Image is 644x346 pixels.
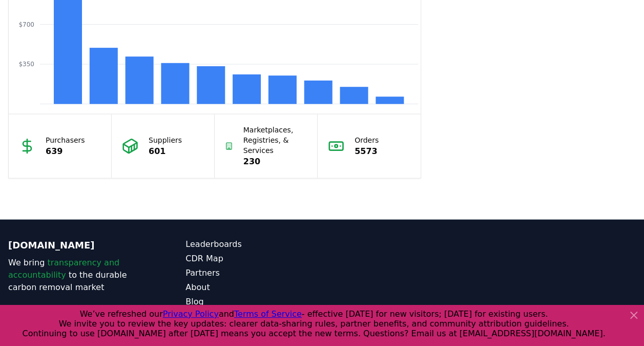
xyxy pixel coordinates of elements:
p: [DOMAIN_NAME] [8,238,144,252]
p: We bring to the durable carbon removal market [8,256,144,293]
p: 639 [46,145,85,157]
p: 601 [149,145,182,157]
a: Leaderboards [185,238,322,250]
a: Blog [185,295,322,307]
p: Marketplaces, Registries, & Services [243,124,307,155]
span: transparency and accountability [8,257,119,279]
a: CDR Map [185,252,322,264]
p: Suppliers [149,134,182,145]
tspan: $350 [18,61,34,68]
p: 230 [243,155,307,167]
a: About [185,281,322,293]
p: 5573 [355,145,379,157]
tspan: $700 [18,21,34,28]
a: Partners [185,266,322,279]
p: Orders [355,134,379,145]
p: Purchasers [46,134,85,145]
